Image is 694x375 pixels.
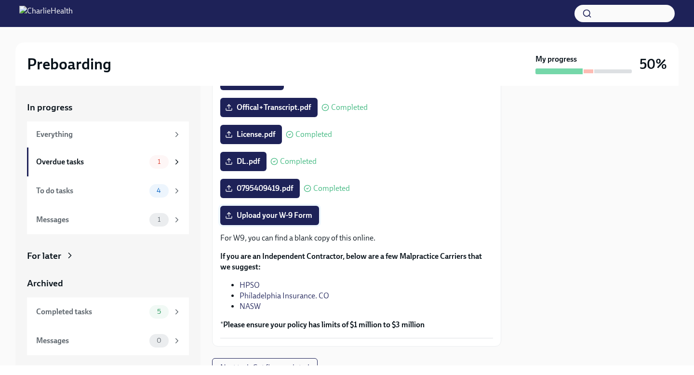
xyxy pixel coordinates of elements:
[152,158,166,165] span: 1
[27,176,189,205] a: To do tasks4
[640,55,667,73] h3: 50%
[27,205,189,234] a: Messages1
[220,363,309,373] span: Next task : Get fingerprinted
[240,281,260,290] a: HPSO
[227,211,312,220] span: Upload your W-9 Form
[151,337,167,344] span: 0
[27,101,189,114] a: In progress
[295,131,332,138] span: Completed
[227,130,275,139] span: License.pdf
[220,206,319,225] label: Upload your W-9 Form
[27,54,111,74] h2: Preboarding
[36,157,146,167] div: Overdue tasks
[535,54,577,65] strong: My progress
[240,302,261,311] a: NASW
[36,307,146,317] div: Completed tasks
[27,250,61,262] div: For later
[227,157,260,166] span: DL.pdf
[220,98,318,117] label: Offical+Transcript.pdf
[151,187,167,194] span: 4
[27,121,189,147] a: Everything
[27,277,189,290] a: Archived
[36,214,146,225] div: Messages
[27,326,189,355] a: Messages0
[36,186,146,196] div: To do tasks
[227,184,293,193] span: 0795409419.pdf
[152,216,166,223] span: 1
[220,179,300,198] label: 0795409419.pdf
[151,308,167,315] span: 5
[223,320,425,329] strong: Please ensure your policy has limits of $1 million to $3 million
[331,104,368,111] span: Completed
[220,252,482,271] strong: If you are an Independent Contractor, below are a few Malpractice Carriers that we suggest:
[220,152,267,171] label: DL.pdf
[313,185,350,192] span: Completed
[220,233,493,243] p: For W9, you can find a blank copy of this online.
[280,158,317,165] span: Completed
[220,125,282,144] label: License.pdf
[36,129,169,140] div: Everything
[27,147,189,176] a: Overdue tasks1
[27,250,189,262] a: For later
[36,335,146,346] div: Messages
[227,103,311,112] span: Offical+Transcript.pdf
[19,6,73,21] img: CharlieHealth
[240,291,329,300] a: Philadelphia Insurance. CO
[27,297,189,326] a: Completed tasks5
